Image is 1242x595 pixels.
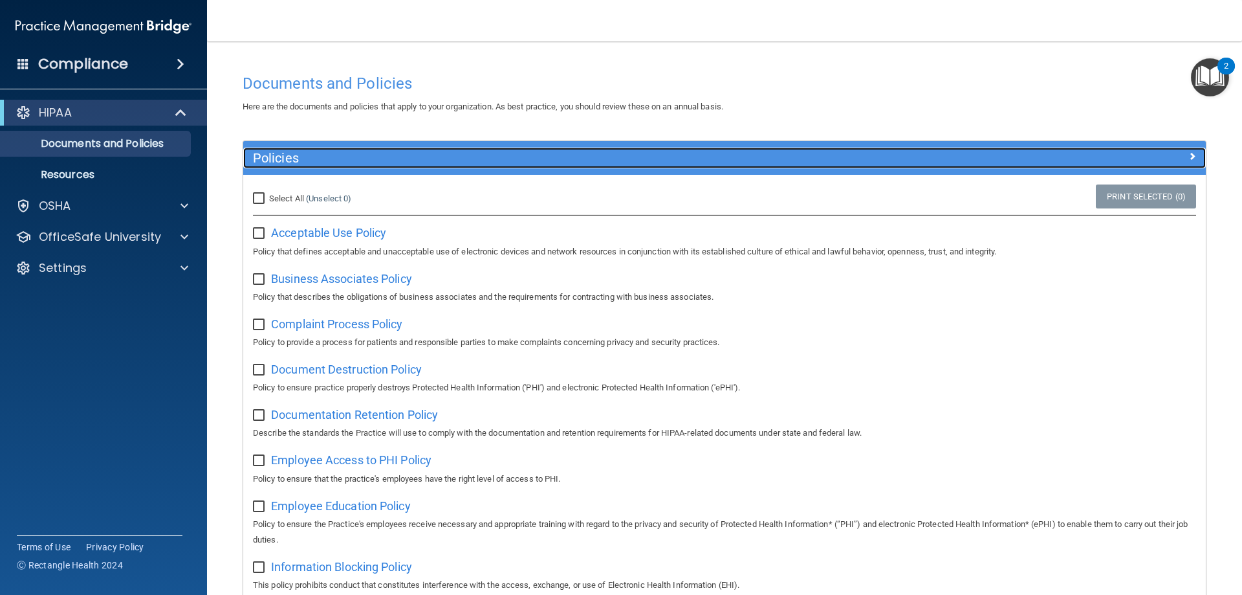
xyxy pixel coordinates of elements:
[16,229,188,245] a: OfficeSafe University
[1018,503,1226,555] iframe: Drift Widget Chat Controller
[86,541,144,554] a: Privacy Policy
[16,105,188,120] a: HIPAA
[271,408,438,421] span: Documentation Retention Policy
[253,425,1196,441] p: Describe the standards the Practice will use to comply with the documentation and retention requi...
[271,272,412,286] span: Business Associates Policy
[243,75,1206,92] h4: Documents and Policies
[243,102,723,111] span: Here are the documents and policies that apply to your organization. As best practice, you should...
[253,151,955,165] h5: Policies
[306,194,351,203] a: (Unselect 0)
[38,55,128,73] h4: Compliance
[271,317,402,331] span: Complaint Process Policy
[8,137,185,150] p: Documents and Policies
[253,380,1196,396] p: Policy to ensure practice properly destroys Protected Health Information ('PHI') and electronic P...
[17,541,71,554] a: Terms of Use
[253,148,1196,168] a: Policies
[16,260,188,276] a: Settings
[39,260,87,276] p: Settings
[39,229,161,245] p: OfficeSafe University
[1191,58,1229,96] button: Open Resource Center, 2 new notifications
[253,471,1196,487] p: Policy to ensure that the practice's employees have the right level of access to PHI.
[271,363,422,376] span: Document Destruction Policy
[16,198,188,214] a: OSHA
[271,560,412,574] span: Information Blocking Policy
[253,244,1196,260] p: Policy that defines acceptable and unacceptable use of electronic devices and network resources i...
[271,453,431,467] span: Employee Access to PHI Policy
[253,578,1196,593] p: This policy prohibits conduct that constitutes interference with the access, exchange, or use of ...
[269,194,304,203] span: Select All
[253,289,1196,305] p: Policy that describes the obligations of business associates and the requirements for contracting...
[8,168,185,181] p: Resources
[16,14,191,39] img: PMB logo
[39,105,72,120] p: HIPAA
[1096,185,1196,208] a: Print Selected (0)
[253,335,1196,350] p: Policy to provide a process for patients and responsible parties to make complaints concerning pr...
[271,499,411,513] span: Employee Education Policy
[1224,66,1228,83] div: 2
[253,194,268,204] input: Select All (Unselect 0)
[39,198,71,214] p: OSHA
[271,226,386,240] span: Acceptable Use Policy
[253,517,1196,548] p: Policy to ensure the Practice's employees receive necessary and appropriate training with regard ...
[17,559,123,572] span: Ⓒ Rectangle Health 2024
